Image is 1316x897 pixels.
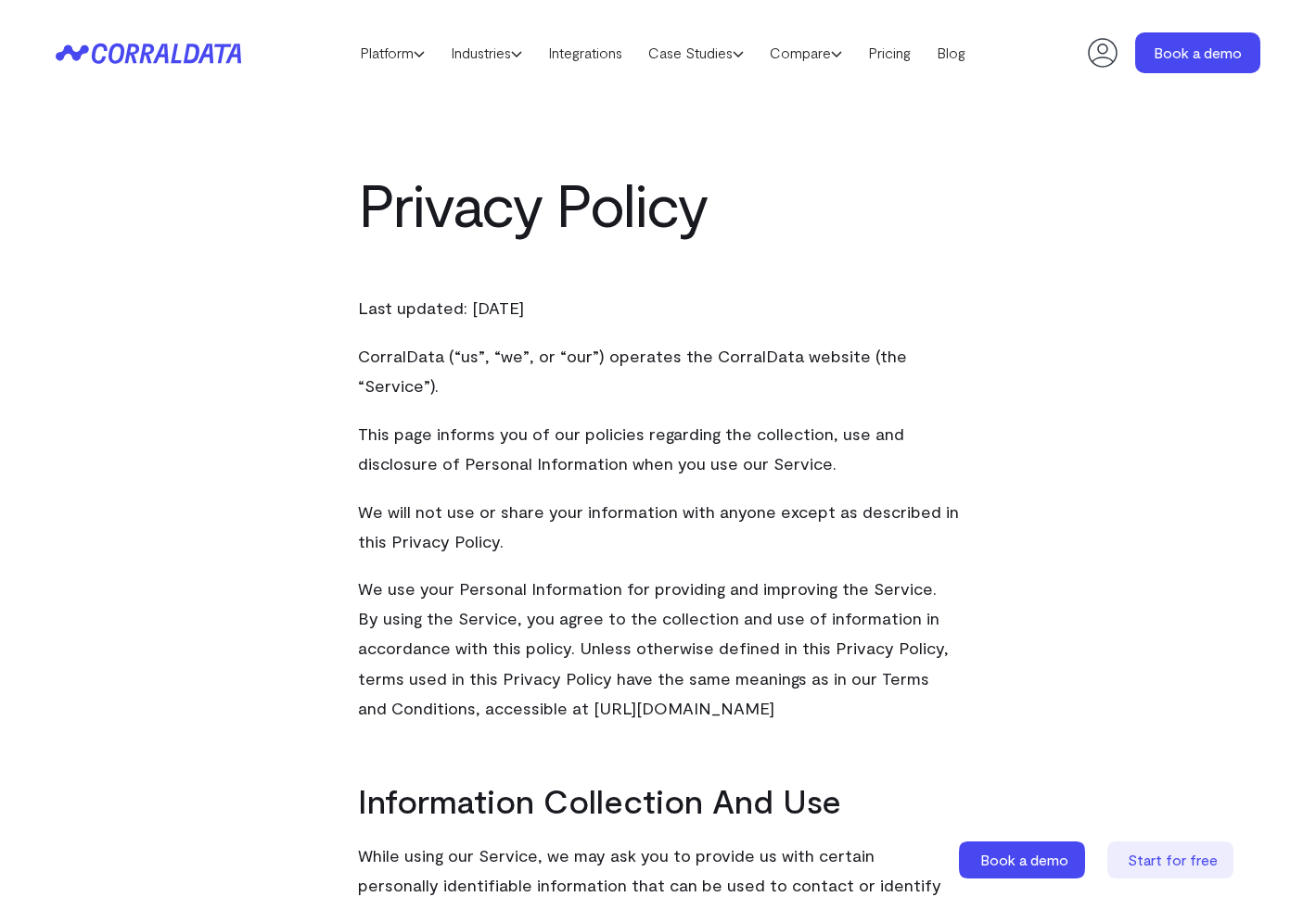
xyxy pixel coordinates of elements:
a: Book a demo [1135,32,1260,73]
a: Pricing [855,39,924,67]
p: We will not use or share your information with anyone except as described in this Privacy Policy. [358,497,959,556]
a: Integrations [535,39,635,67]
a: Blog [924,39,978,67]
a: Industries [438,39,535,67]
span: Start for free [1128,851,1218,868]
a: Compare [757,39,855,67]
p: This page informs you of our policies regarding the collection, use and disclosure of Personal In... [358,419,959,478]
a: Case Studies [635,39,757,67]
a: Start for free [1107,841,1237,878]
a: Book a demo [959,841,1089,878]
p: CorralData (“us”, “we”, or “our”) operates the CorralData website (the “Service”). [358,341,959,400]
p: We use your Personal Information for providing and improving the Service. By using the Service, y... [358,574,959,722]
p: Last updated: [DATE] [358,293,959,322]
h1: Privacy Policy [358,171,959,237]
span: Book a demo [980,851,1068,868]
h2: Information Collection And Use [358,778,841,823]
a: Platform [347,39,438,67]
